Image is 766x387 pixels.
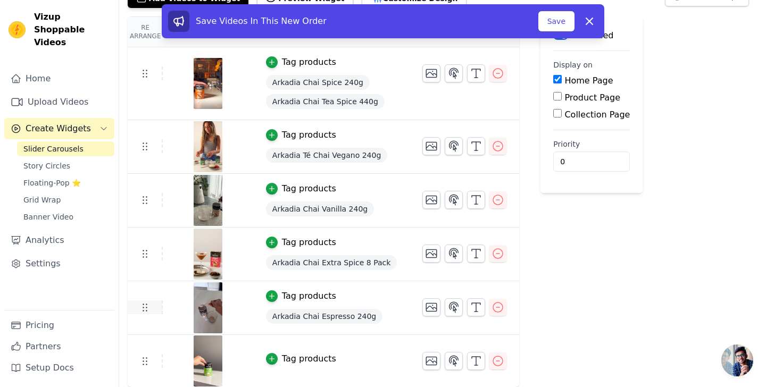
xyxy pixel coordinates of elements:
span: Slider Carousels [23,144,84,154]
img: vizup-images-c054.png [193,121,223,172]
span: Story Circles [23,161,70,171]
div: Tag products [282,182,336,195]
a: Setup Docs [4,357,114,378]
button: Tag products [266,290,336,302]
button: Save [538,11,574,31]
a: Settings [4,253,114,274]
span: Banner Video [23,212,73,222]
a: Upload Videos [4,91,114,113]
img: vizup-images-9a8e.png [193,282,223,333]
div: Tag products [282,236,336,249]
span: Arkadia Chai Vanilla 240g [266,201,374,216]
button: Change Thumbnail [422,191,440,209]
button: Change Thumbnail [422,64,440,82]
button: Create Widgets [4,118,114,139]
legend: Display on [553,60,593,70]
span: Arkadia Chai Espresso 240g [266,309,382,324]
span: Create Widgets [26,122,91,135]
a: Story Circles [17,158,114,173]
button: Change Thumbnail [422,245,440,263]
span: Floating-Pop ⭐ [23,178,81,188]
a: Floating-Pop ⭐ [17,175,114,190]
div: Tag products [282,56,336,69]
a: Chat abierto [721,344,753,376]
button: Tag products [266,56,336,69]
span: Arkadia Chai Spice 240g [266,75,370,90]
button: Tag products [266,236,336,249]
span: Grid Wrap [23,195,61,205]
button: Change Thumbnail [422,298,440,316]
a: Home [4,68,114,89]
button: Tag products [266,182,336,195]
button: Tag products [266,352,336,365]
span: Arkadia Chai Extra Spice 8 Pack [266,255,397,270]
a: Partners [4,336,114,357]
a: Analytics [4,230,114,251]
span: Arkadia Chai Tea Spice 440g [266,94,385,109]
img: vizup-images-98b5.png [193,229,223,280]
img: tn-281ce936e6f34479a5f2cd4f73b6c31f.png [193,335,223,386]
button: Change Thumbnail [422,352,440,370]
a: Banner Video [17,209,114,224]
a: Pricing [4,315,114,336]
label: Collection Page [564,110,630,120]
button: Tag products [266,129,336,141]
span: Save Videos In This New Order [196,16,327,26]
label: Priority [553,139,630,149]
span: Arkadia Té Chai Vegano 240g [266,148,387,163]
div: Tag products [282,352,336,365]
a: Slider Carousels [17,141,114,156]
label: Home Page [564,75,613,86]
img: vizup-images-6e57.png [193,58,223,109]
a: Grid Wrap [17,192,114,207]
img: vizup-images-9c4d.png [193,175,223,226]
div: Tag products [282,129,336,141]
label: Product Page [564,92,620,103]
button: Change Thumbnail [422,137,440,155]
div: Tag products [282,290,336,302]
